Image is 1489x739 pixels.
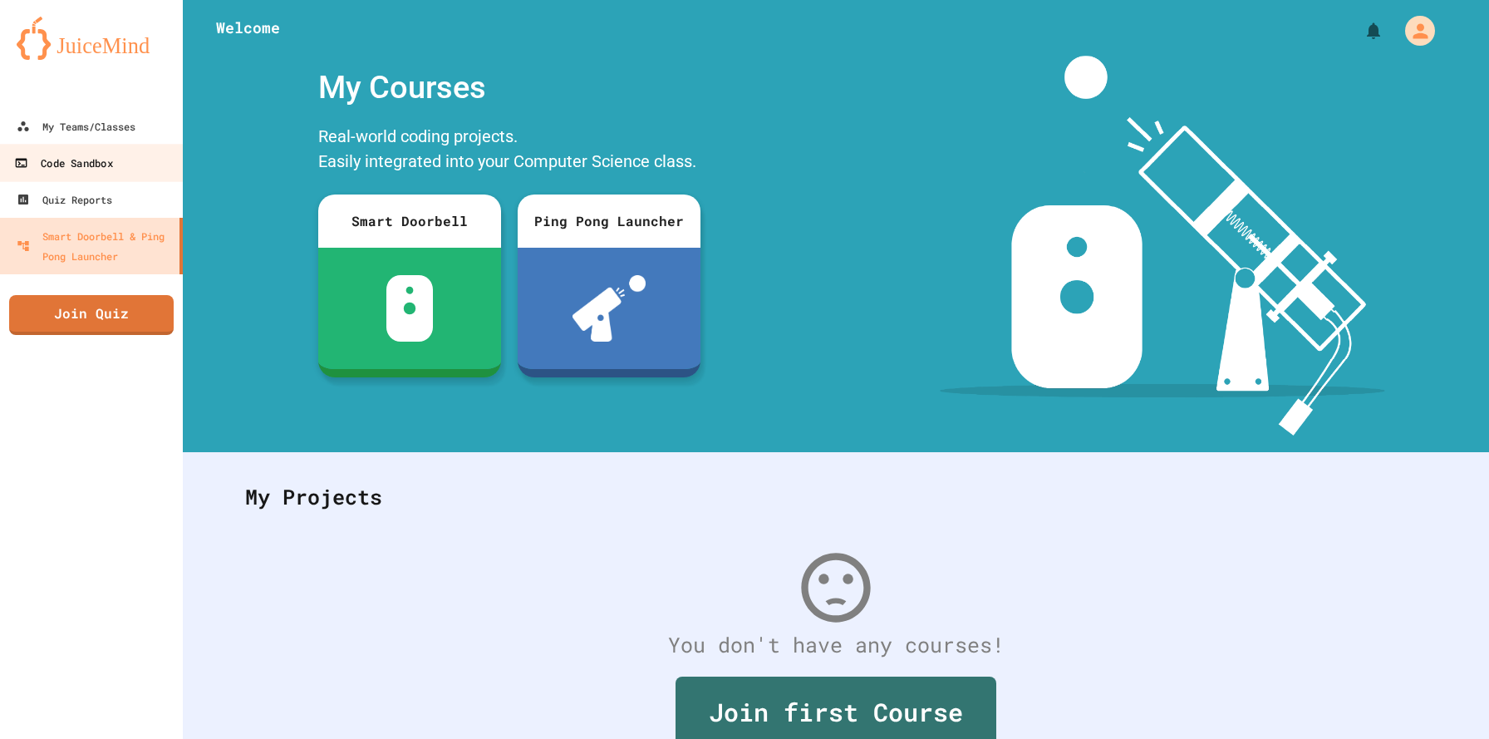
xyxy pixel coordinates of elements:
img: logo-orange.svg [17,17,166,60]
div: My Courses [310,56,709,120]
div: Smart Doorbell & Ping Pong Launcher [17,226,173,266]
img: ppl-with-ball.png [573,275,646,342]
div: Code Sandbox [14,153,112,174]
div: My Notifications [1333,17,1388,45]
a: Join Quiz [9,295,174,335]
div: My Account [1388,12,1439,50]
div: Real-world coding projects. Easily integrated into your Computer Science class. [310,120,709,182]
div: Quiz Reports [17,190,112,209]
div: My Projects [229,465,1443,530]
img: sdb-white.svg [386,275,434,342]
div: You don't have any courses! [229,629,1443,661]
img: banner-image-my-projects.png [940,56,1385,436]
div: Smart Doorbell [318,195,501,248]
div: My Teams/Classes [17,116,135,136]
div: Ping Pong Launcher [518,195,700,248]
